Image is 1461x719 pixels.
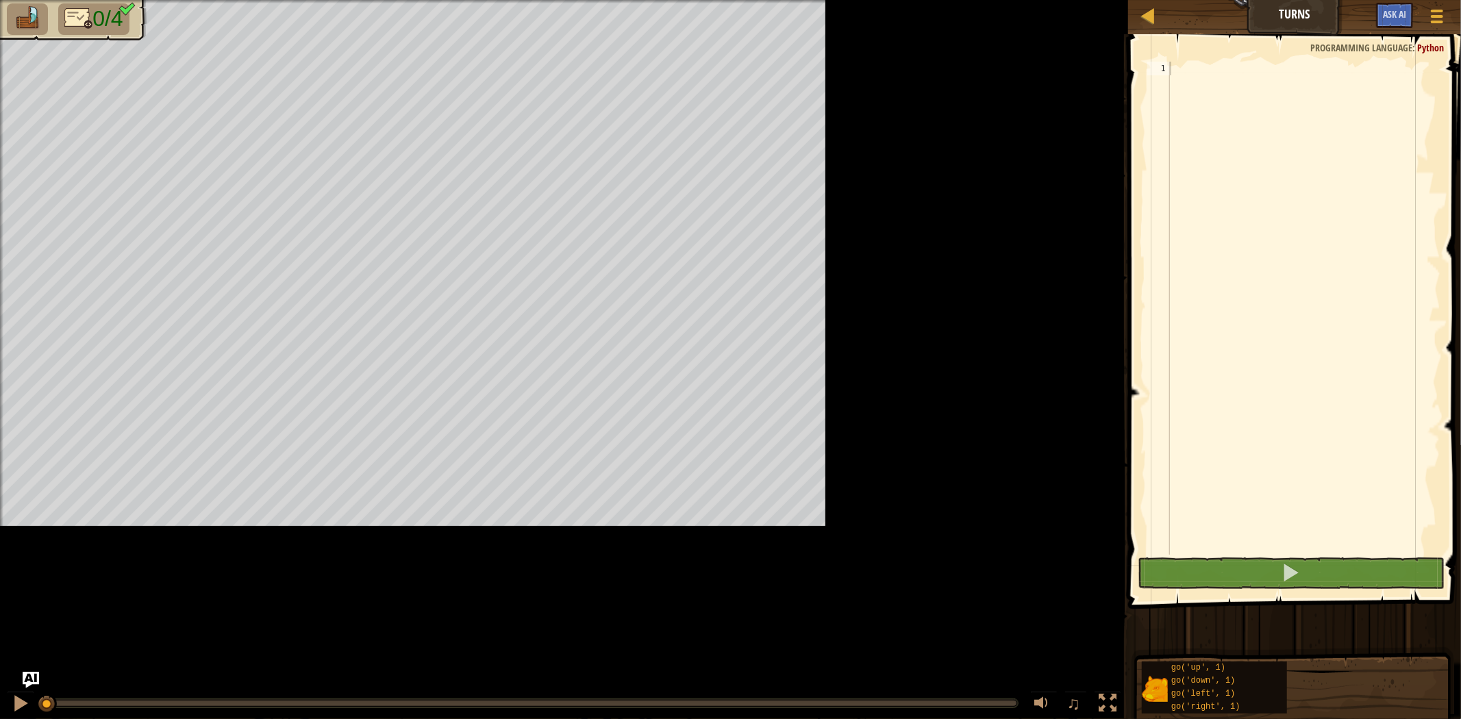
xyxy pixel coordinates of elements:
[1138,557,1445,589] button: Shift+Enter: Run current code.
[1147,62,1170,75] div: 1
[23,672,39,688] button: Ask AI
[1171,676,1236,685] span: go('down', 1)
[1142,676,1168,702] img: portrait.png
[1030,691,1058,719] button: Adjust volume
[7,3,48,35] li: Go to the raft.
[92,6,123,31] span: 0/4
[58,3,129,35] li: Only 4 lines of code
[1412,41,1417,54] span: :
[7,691,34,719] button: Ctrl + P: Pause
[1171,663,1225,672] span: go('up', 1)
[1417,41,1444,54] span: Python
[1420,3,1454,35] button: Show game menu
[1383,8,1406,21] span: Ask AI
[1067,693,1081,714] span: ♫
[1171,702,1240,711] span: go('right', 1)
[1171,689,1236,698] span: go('left', 1)
[1094,691,1121,719] button: Toggle fullscreen
[1064,691,1088,719] button: ♫
[1376,3,1413,28] button: Ask AI
[1310,41,1412,54] span: Programming language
